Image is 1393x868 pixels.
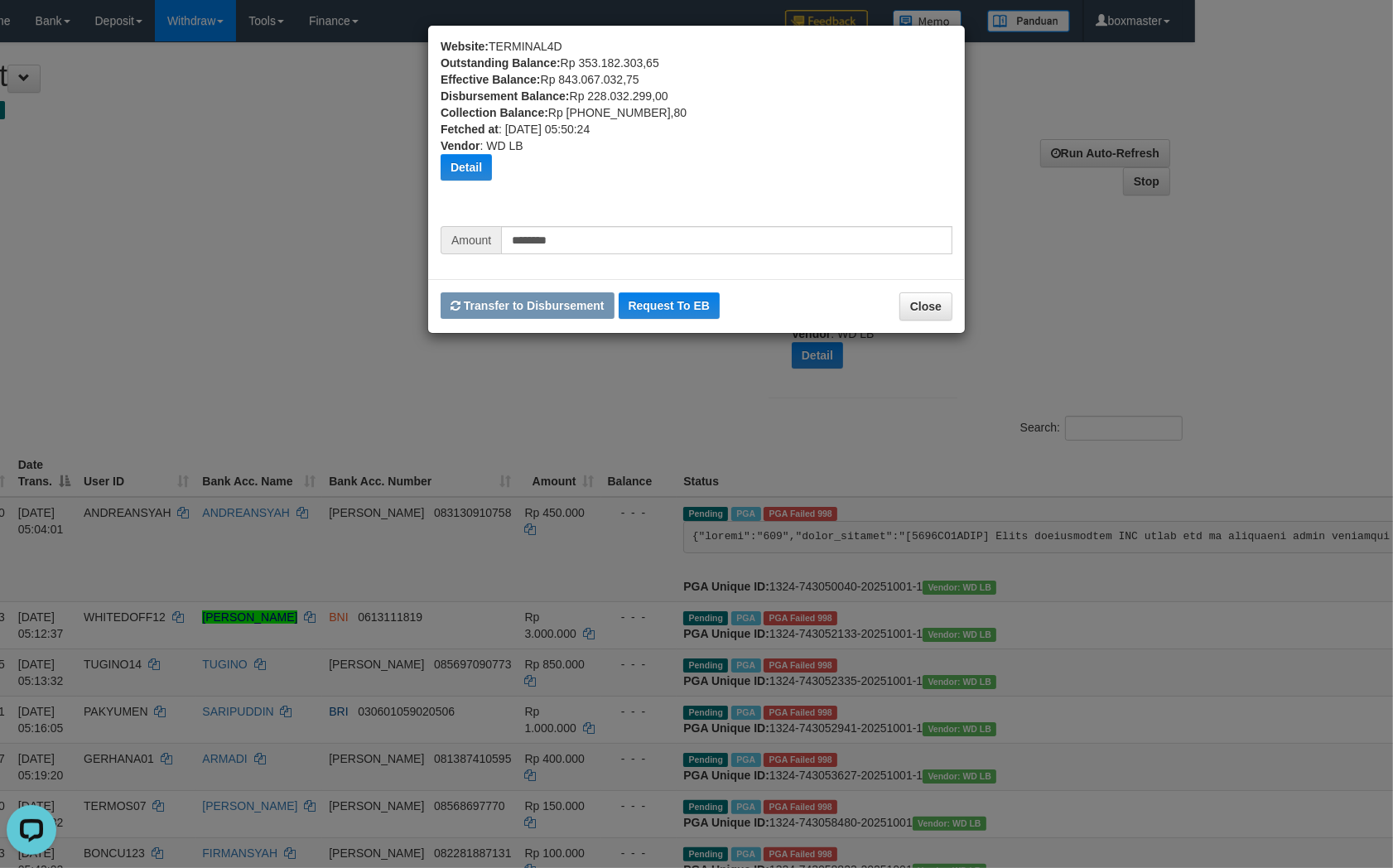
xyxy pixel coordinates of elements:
[441,292,615,319] button: Transfer to Disbursement
[441,123,499,136] b: Fetched at
[441,56,561,70] b: Outstanding Balance:
[619,292,721,319] button: Request To EB
[441,73,541,86] b: Effective Balance:
[899,292,952,321] button: Close
[441,139,480,152] b: Vendor
[441,154,492,181] button: Detail
[441,40,489,53] b: Website:
[7,7,56,56] button: Open LiveChat chat widget
[441,89,570,103] b: Disbursement Balance:
[441,38,952,226] div: TERMINAL4D Rp 353.182.303,65 Rp 843.067.032,75 Rp 228.032.299,00 Rp [PHONE_NUMBER],80 : [DATE] 05...
[441,106,548,119] b: Collection Balance:
[441,226,501,254] span: Amount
